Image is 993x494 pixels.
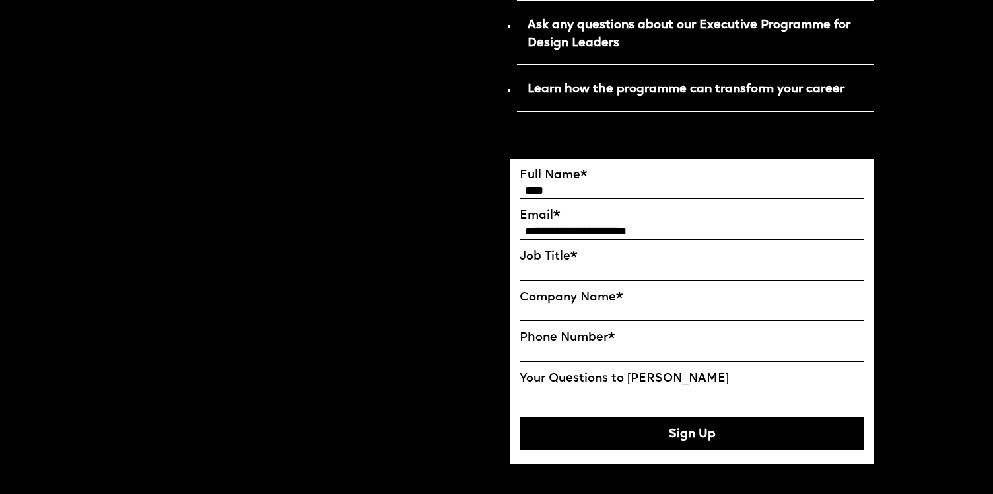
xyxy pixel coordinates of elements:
strong: Learn how the programme can transform your career [528,83,844,96]
label: Full Name [520,168,864,183]
label: Company Name [520,291,864,305]
label: Your Questions to [PERSON_NAME] [520,372,864,386]
label: Phone Number* [520,331,864,345]
button: Sign Up [520,417,864,450]
label: Job Title [520,250,864,264]
strong: Ask any questions about our Executive Programme for Design Leaders [528,19,850,50]
label: Email [520,209,864,223]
